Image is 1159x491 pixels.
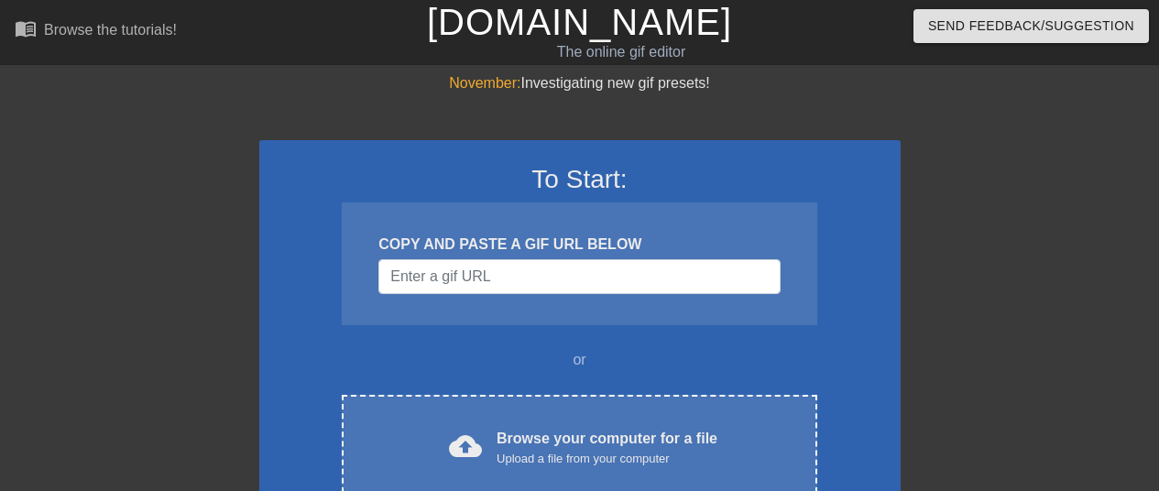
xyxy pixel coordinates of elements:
[259,72,901,94] div: Investigating new gif presets!
[497,428,717,468] div: Browse your computer for a file
[928,15,1134,38] span: Send Feedback/Suggestion
[307,349,853,371] div: or
[15,17,37,39] span: menu_book
[283,164,877,195] h3: To Start:
[449,430,482,463] span: cloud_upload
[913,9,1149,43] button: Send Feedback/Suggestion
[15,17,177,46] a: Browse the tutorials!
[449,75,520,91] span: November:
[378,259,780,294] input: Username
[497,450,717,468] div: Upload a file from your computer
[44,22,177,38] div: Browse the tutorials!
[396,41,847,63] div: The online gif editor
[427,2,732,42] a: [DOMAIN_NAME]
[378,234,780,256] div: COPY AND PASTE A GIF URL BELOW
